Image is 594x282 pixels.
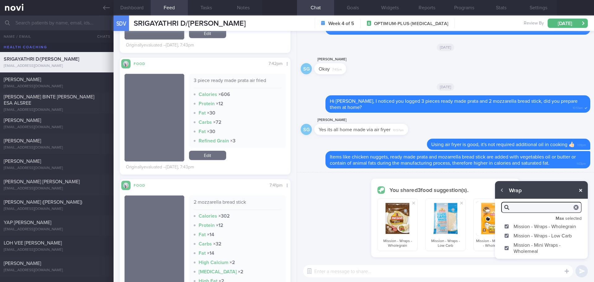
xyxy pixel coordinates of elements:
[377,186,514,194] div: shared 3 food suggestion(s).
[230,138,235,143] strong: × 3
[199,214,217,219] strong: Calories
[269,62,282,66] span: 7:42pm
[126,165,194,170] div: Originally evaluated – [DATE], 7:43pm
[131,61,155,66] div: Food
[4,84,110,89] div: [EMAIL_ADDRESS][DOMAIN_NAME]
[390,188,400,193] strong: You
[4,138,41,143] span: [PERSON_NAME]
[199,111,206,115] strong: Fat
[314,116,427,124] div: [PERSON_NAME]
[199,269,237,274] strong: [MEDICAL_DATA]
[377,198,418,251] div: Mission - Wraps - Wholegrain
[4,145,110,150] div: [EMAIL_ADDRESS][DOMAIN_NAME]
[4,118,41,123] span: [PERSON_NAME]
[199,138,229,143] strong: Refined Grain
[4,241,62,245] span: LOH VEE [PERSON_NAME]
[199,129,206,134] strong: Fat
[330,154,576,166] span: Items like chicken nuggets, ready made prata and mozarrella bread stick are added with vegetables...
[112,12,131,36] div: SDV
[218,92,230,97] strong: × 606
[199,120,212,125] strong: Carbs
[495,222,588,231] label: Mission - Wraps - Wholegrain
[4,94,94,106] span: [PERSON_NAME] BINTE [PERSON_NAME] ESA ALSREE
[213,241,222,246] strong: × 32
[213,120,222,125] strong: × 72
[199,223,215,228] strong: Protein
[269,183,282,188] span: 7:41pm
[207,129,215,134] strong: × 30
[199,92,217,97] strong: Calories
[577,141,586,147] span: 1:01pm
[428,201,463,236] img: Mission - Wraps - Low Carb
[437,83,454,91] span: [DATE]
[218,214,230,219] strong: × 302
[301,124,312,135] div: sg
[189,151,226,160] a: Edit
[495,231,588,240] label: Mission - Wraps - Low Carb
[509,187,522,194] span: Wrap
[4,125,110,130] div: [EMAIL_ADDRESS][DOMAIN_NAME]
[199,260,228,265] strong: High Calcium
[194,199,282,210] div: 2 mozzarella bread stick
[330,99,578,110] span: Hi [PERSON_NAME], I noticed you logged 3 pieces ready made prata and 2 mozzarella bread stick, di...
[126,43,194,48] div: Originally evaluated – [DATE], 7:43pm
[124,74,184,162] img: 3 piece ready made prata air fried
[238,269,243,274] strong: × 2
[504,234,509,238] input: Mission - Wraps - Low Carb
[4,261,41,266] span: [PERSON_NAME]
[319,67,330,72] span: Okay
[194,77,282,88] div: 3 piece ready made prata air fried
[4,248,110,252] div: [EMAIL_ADDRESS][DOMAIN_NAME]
[207,251,214,256] strong: × 14
[4,207,110,211] div: [EMAIL_ADDRESS][DOMAIN_NAME]
[4,166,110,171] div: [EMAIL_ADDRESS][DOMAIN_NAME]
[199,251,206,256] strong: Fat
[504,224,509,228] input: Mission - Wraps - Wholegrain
[524,21,544,26] span: Review By
[4,108,110,112] div: [EMAIL_ADDRESS][DOMAIN_NAME]
[4,268,110,273] div: [EMAIL_ADDRESS][DOMAIN_NAME]
[4,227,110,232] div: [EMAIL_ADDRESS][DOMAIN_NAME]
[314,56,365,63] div: [PERSON_NAME]
[4,159,41,164] span: [PERSON_NAME]
[332,66,342,72] span: 7:47pm
[437,44,454,51] span: [DATE]
[577,160,586,166] span: 1:03pm
[504,246,509,250] input: Mission - Mini Wraps - Wholemeal
[4,64,110,68] div: [EMAIL_ADDRESS][DOMAIN_NAME]
[301,63,312,75] div: sg
[476,201,511,236] img: Mission - Mini Wraps - Wholemeal
[573,104,583,110] span: 10:51am
[230,260,235,265] strong: × 2
[548,19,588,28] button: [DATE]
[216,101,223,106] strong: × 12
[4,179,80,184] span: [PERSON_NAME] [PERSON_NAME]
[556,216,565,221] strong: Max
[374,21,448,27] span: OPTIMUM-PLUS-[MEDICAL_DATA]
[393,127,404,132] span: 10:57am
[4,186,110,191] div: [EMAIL_ADDRESS][DOMAIN_NAME]
[216,223,223,228] strong: × 12
[495,240,588,256] label: Mission - Mini Wraps - Wholemeal
[319,127,390,132] span: Yes its all home made via air fryer
[473,198,514,251] div: Mission - Mini Wraps - Wholemeal
[207,232,214,237] strong: × 14
[131,182,155,188] div: Food
[495,214,588,222] div: selected
[380,201,415,236] img: Mission - Wraps - Wholegrain
[431,142,575,147] span: Using air fryer is good, it's not required additional oil in cooking 👍🏻
[199,101,215,106] strong: Protein
[189,29,226,38] a: Edit
[207,111,215,115] strong: × 30
[4,220,51,225] span: YAP [PERSON_NAME]
[89,30,114,43] button: Chats
[425,198,466,251] div: Mission - Wraps - Low Carb
[199,232,206,237] strong: Fat
[4,57,79,62] span: SRIGAYATHRI D/[PERSON_NAME]
[328,20,354,27] strong: Week 4 of 5
[134,20,246,27] span: SRIGAYATHRI D/[PERSON_NAME]
[4,77,41,82] span: [PERSON_NAME]
[4,200,82,205] span: [PERSON_NAME] ([PERSON_NAME])
[199,241,212,246] strong: Carbs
